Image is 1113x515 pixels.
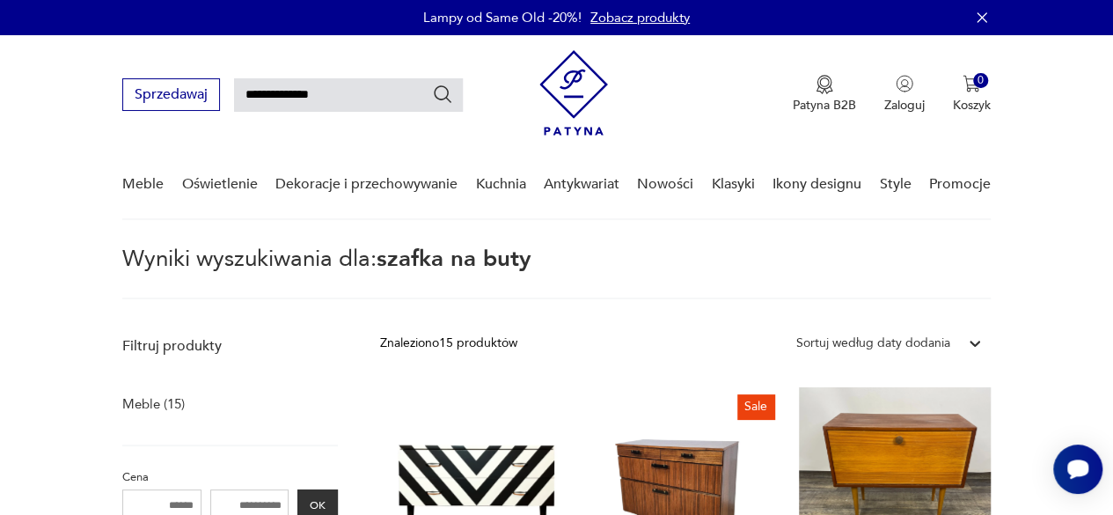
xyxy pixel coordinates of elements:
button: Sprzedawaj [122,78,220,111]
p: Wyniki wyszukiwania dla: [122,248,991,299]
a: Kuchnia [475,151,525,218]
a: Antykwariat [544,151,619,218]
a: Meble [122,151,164,218]
img: Ikona koszyka [963,75,980,92]
a: Sprzedawaj [122,90,220,102]
p: Lampy od Same Old -20%! [423,9,582,26]
img: Ikonka użytkownika [896,75,913,92]
a: Meble (15) [122,392,185,416]
p: Patyna B2B [793,97,856,114]
img: Ikona medalu [816,75,833,94]
span: szafka na buty [377,243,531,275]
p: Filtruj produkty [122,336,338,356]
button: Patyna B2B [793,75,856,114]
img: Patyna - sklep z meblami i dekoracjami vintage [539,50,608,136]
p: Zaloguj [884,97,925,114]
p: Cena [122,467,338,487]
a: Zobacz produkty [590,9,690,26]
p: Koszyk [953,97,991,114]
a: Ikony designu [773,151,861,218]
button: Zaloguj [884,75,925,114]
a: Style [879,151,911,218]
button: 0Koszyk [953,75,991,114]
div: Sortuj według daty dodania [796,334,950,353]
a: Dekoracje i przechowywanie [275,151,458,218]
a: Oświetlenie [182,151,258,218]
a: Promocje [929,151,991,218]
a: Nowości [637,151,693,218]
button: Szukaj [432,84,453,105]
a: Klasyki [712,151,755,218]
a: Ikona medaluPatyna B2B [793,75,856,114]
iframe: Smartsupp widget button [1053,445,1102,494]
div: 0 [973,73,988,88]
div: Znaleziono 15 produktów [380,334,517,353]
